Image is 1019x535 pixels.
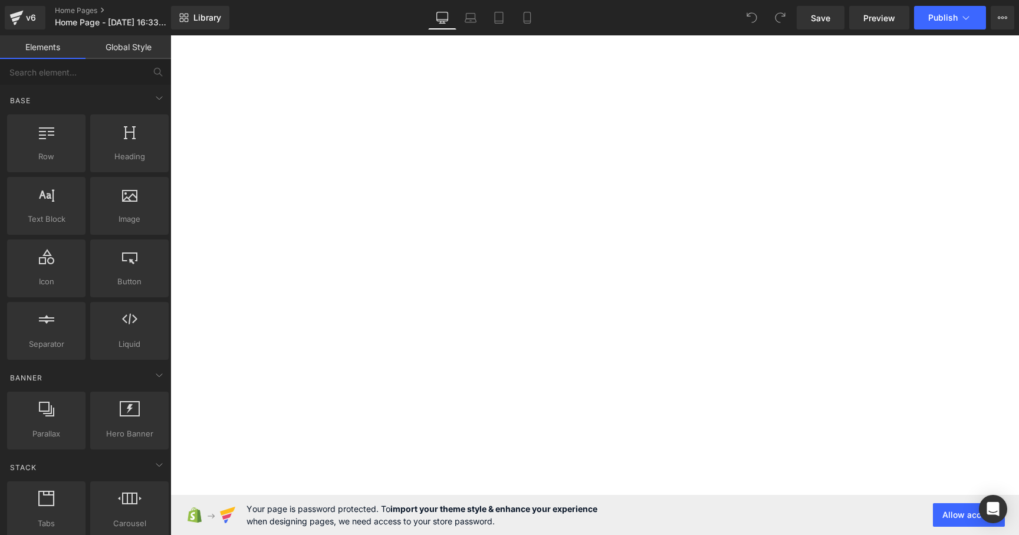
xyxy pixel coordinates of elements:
span: Tabs [11,517,82,530]
button: More [991,6,1014,29]
span: Stack [9,462,38,473]
a: Global Style [86,35,171,59]
a: Laptop [456,6,485,29]
a: Tablet [485,6,513,29]
span: Liquid [94,338,165,350]
span: Save [811,12,830,24]
span: Image [94,213,165,225]
a: Home Pages [55,6,189,15]
span: Preview [863,12,895,24]
span: Icon [11,275,82,288]
button: Undo [740,6,764,29]
span: Your page is password protected. To when designing pages, we need access to your store password. [246,503,597,527]
span: Separator [11,338,82,350]
a: Mobile [513,6,541,29]
div: Open Intercom Messenger [979,495,1007,523]
span: Library [193,12,221,23]
a: Desktop [428,6,456,29]
button: Allow access [933,503,1005,527]
span: Parallax [11,428,82,440]
a: New Library [171,6,229,29]
a: v6 [5,6,45,29]
span: Button [94,275,165,288]
span: Row [11,150,82,163]
div: v6 [24,10,38,25]
strong: import your theme style & enhance your experience [390,504,597,514]
span: Text Block [11,213,82,225]
span: Hero Banner [94,428,165,440]
span: Home Page - [DATE] 16:33:29 [55,18,167,27]
button: Redo [768,6,792,29]
span: Carousel [94,517,165,530]
span: Banner [9,372,44,383]
span: Publish [928,13,958,22]
button: Publish [914,6,986,29]
span: Base [9,95,32,106]
a: Preview [849,6,909,29]
span: Heading [94,150,165,163]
